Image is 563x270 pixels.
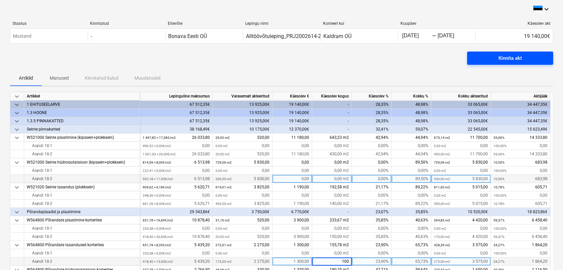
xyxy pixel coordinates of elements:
div: 13 925,00€ [213,109,272,117]
div: 0,00 m2 [312,191,352,200]
small: 450,00 m2 [434,152,450,156]
div: 0,00 m2 [312,249,352,257]
div: 0,00 m2 [312,158,352,167]
div: 23,90% [352,257,392,266]
div: 42,94% [352,150,392,158]
div: 35,85% [352,233,392,241]
small: 619,01 m2 [215,185,232,189]
small: 20,00 m2 [215,235,230,239]
div: Aiandi 18-1 [27,142,137,150]
div: W564800 Põrandate plaatimine korterites [27,216,137,224]
small: 814,59 × 8,00€ / m2 [143,161,171,164]
div: 0,00 [143,142,210,150]
div: Aiandi 18-1 [27,191,137,200]
small: 0,00 m2 [215,144,228,148]
span: keyboard_arrow_down [13,159,21,167]
div: 11 180,00 [272,134,312,142]
small: 1 001,30 × 26,00€ / m2 [143,152,176,156]
div: 5 620,71 [143,183,210,191]
div: Käesolev kogus [312,92,352,100]
div: 19 140,00€ [272,117,312,125]
div: - [312,100,352,109]
div: - [312,109,352,117]
small: 1 497,82 × 17,38€ / m2 [143,136,176,139]
small: 34,27% [493,243,504,247]
div: Aiandi 18-2 [27,200,137,208]
div: 3 825,00 [215,183,269,191]
div: Kinnitatud [90,21,162,26]
div: Käesolev akt [478,21,550,26]
div: 2 275,00 [215,241,269,249]
div: 520,00 [215,216,269,224]
div: Käesolev % [352,92,392,100]
div: 0,00 [493,167,547,175]
div: 5 015,00 [434,200,488,208]
div: 0,00 [272,142,312,150]
div: 15 623,49€ [491,125,550,134]
div: 233,67 m2 [312,216,352,224]
div: 155,78 m2 [312,241,352,249]
div: 0,00 m2 [312,167,352,175]
div: 14 333,80 [493,134,547,142]
div: 1 EHITUSEELARVE [27,100,137,109]
div: 0,00% [392,142,431,150]
div: 0,00 [215,224,269,233]
small: 20,00 m2 [215,152,230,156]
div: Kaldram OÜ [323,33,352,39]
div: Bonava Eesti OÜ [168,33,207,39]
p: Artiklid [18,75,34,82]
div: 5 439,20 [143,241,210,249]
div: 5 015,00 [434,183,488,191]
div: 0,00% [392,191,431,200]
div: 1 864,20 [493,257,547,266]
div: 0,00% [352,249,392,257]
div: 6 513,98 [143,158,210,167]
span: keyboard_arrow_down [13,134,21,142]
div: 0,00 [215,191,269,200]
input: Lõpp [436,31,467,41]
div: Aiandi 18-2 [27,150,137,158]
div: 33 065,00€ [431,109,491,117]
small: 10,78% [493,202,504,206]
div: 28,35% [352,117,392,125]
small: 0,00 m2 [434,169,446,173]
div: Aiandi 18-2 [27,233,137,241]
div: 0,00% [352,175,392,183]
div: 65,73% [392,241,431,249]
div: 48,98% [392,117,431,125]
div: 40,63% [392,233,431,241]
div: 683,98 [493,158,547,167]
div: 6 458,40 [493,216,547,224]
div: 40,63% [392,216,431,224]
div: 44,94% [392,134,431,142]
div: 0,00 [143,224,210,233]
div: 67 512,35€ [140,100,213,109]
small: 592,18 × 11,00€ / m2 [143,177,173,181]
div: 0,00 [434,249,488,257]
div: 14 333,80 [493,150,547,158]
small: 175,00 m2 [215,260,232,263]
div: Aiandi 18-1 [27,249,137,257]
div: 0,00% [352,142,392,150]
p: Mustand [13,33,31,40]
span: keyboard_arrow_down [13,101,21,109]
span: keyboard_arrow_down [13,183,21,191]
div: 5 830,00 [215,158,269,167]
div: 0,00 [434,191,488,200]
div: 5 830,00 [215,175,269,183]
div: 65,73% [392,257,431,266]
span: keyboard_arrow_down [13,117,21,125]
small: 29,92 m2 [215,136,230,139]
div: 1 864,20 [493,241,547,249]
div: 0,00 [272,191,312,200]
div: 11 700,00 [434,150,488,158]
div: - [312,125,352,134]
div: 13 925,00€ [213,117,272,125]
small: 530,00 m2 [215,177,232,181]
small: 10,78% [493,185,504,189]
small: 450,00 m2 [215,202,232,206]
input: Algus [401,31,432,41]
span: keyboard_arrow_down [13,126,21,134]
div: Seinte pinnakatted [27,125,137,134]
div: 643,23 m2 [312,134,352,142]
